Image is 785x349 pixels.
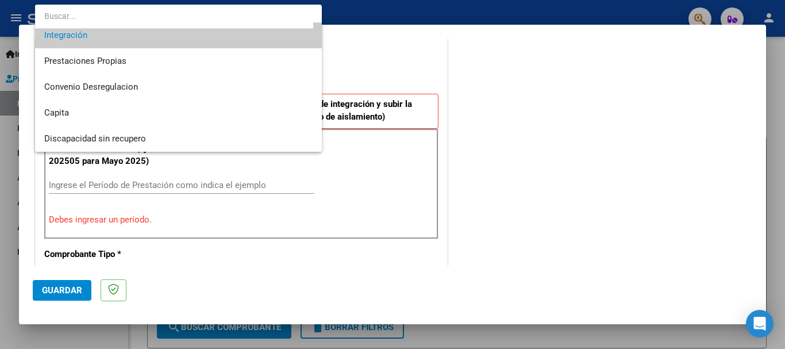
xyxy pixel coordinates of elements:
span: Prestaciones Propias [44,56,126,66]
span: Integración [44,30,87,40]
span: Discapacidad sin recupero [44,133,146,144]
span: Convenio Desregulacion [44,82,138,92]
span: Capita [44,108,69,118]
div: Open Intercom Messenger [746,310,774,338]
